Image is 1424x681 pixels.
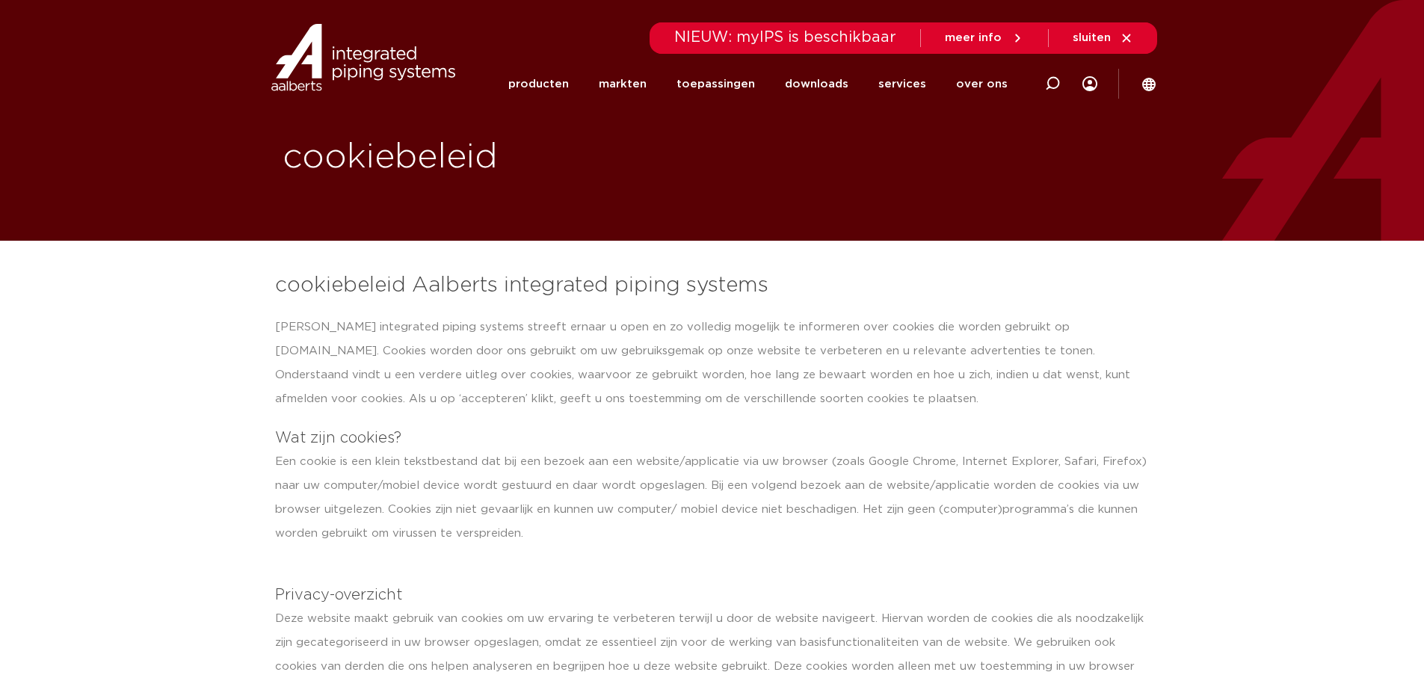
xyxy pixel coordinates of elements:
h4: Wat zijn cookies? [275,426,401,450]
a: markten [599,54,647,114]
a: services [878,54,926,114]
span: NIEUW: myIPS is beschikbaar [674,30,896,45]
a: downloads [785,54,848,114]
h4: Privacy-overzicht [275,583,402,607]
nav: Menu [508,54,1008,114]
a: over ons [956,54,1008,114]
div: Een cookie is een klein tekstbestand dat bij een bezoek aan een website/applicatie via uw browser... [275,450,1150,546]
a: meer info [945,31,1024,45]
a: sluiten [1073,31,1133,45]
span: meer info [945,32,1002,43]
h1: cookiebeleid [283,134,705,182]
h3: cookiebeleid Aalberts integrated piping systems [275,271,1150,301]
a: toepassingen [676,54,755,114]
a: producten [508,54,569,114]
span: sluiten [1073,32,1111,43]
div: [PERSON_NAME] integrated piping systems streeft ernaar u open en zo volledig mogelijk te informer... [275,315,1150,411]
div: my IPS [1082,54,1097,114]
